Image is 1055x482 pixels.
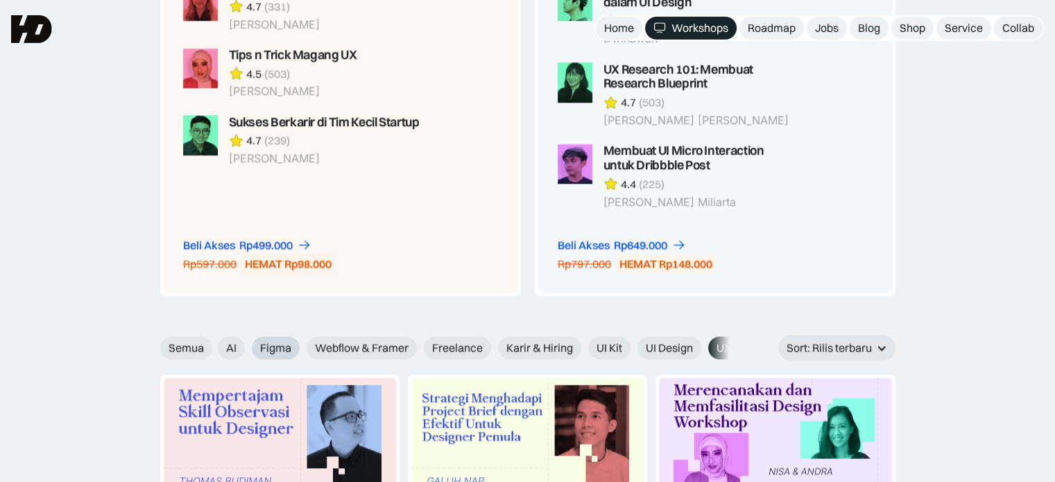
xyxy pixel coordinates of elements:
[639,14,664,28] div: (521)
[183,257,237,271] div: Rp597.000
[558,257,611,271] div: Rp797.000
[621,14,636,28] div: 4.4
[717,341,768,355] span: UX Design
[506,341,573,355] span: Karir & Hiring
[226,341,237,355] span: AI
[850,17,889,40] a: Blog
[614,238,667,252] div: Rp649.000
[183,238,235,252] div: Beli Akses
[229,115,420,130] div: Sukses Berkarir di Tim Kecil Startup
[891,17,934,40] a: Shop
[621,95,636,110] div: 4.7
[815,21,839,35] div: Jobs
[239,238,293,252] div: Rp499.000
[945,21,983,35] div: Service
[229,85,357,98] div: [PERSON_NAME]
[160,336,736,359] form: Email Form
[229,152,420,165] div: [PERSON_NAME]
[603,196,796,209] div: [PERSON_NAME] Miliarta
[183,48,422,98] a: Tips n Trick Magang UX4.5(503)[PERSON_NAME]
[671,21,728,35] div: Workshops
[229,18,409,31] div: [PERSON_NAME]
[936,17,991,40] a: Service
[994,17,1043,40] a: Collab
[260,341,291,355] span: Figma
[639,95,664,110] div: (503)
[558,238,686,252] a: Beli AksesRp649.000
[807,17,847,40] a: Jobs
[169,341,204,355] span: Semua
[558,238,610,252] div: Beli Akses
[558,62,796,128] a: UX Research 101: Membuat Research Blueprint4.7(503)[PERSON_NAME] [PERSON_NAME]
[603,62,796,92] div: UX Research 101: Membuat Research Blueprint
[432,341,483,355] span: Freelance
[639,177,664,191] div: (225)
[246,133,261,148] div: 4.7
[603,114,796,127] div: [PERSON_NAME] [PERSON_NAME]
[739,17,804,40] a: Roadmap
[229,48,357,62] div: Tips n Trick Magang UX
[787,341,872,355] div: Sort: Rilis terbaru
[183,238,311,252] a: Beli AksesRp499.000
[183,115,422,166] a: Sukses Berkarir di Tim Kecil Startup4.7(239)[PERSON_NAME]
[264,133,290,148] div: (239)
[264,67,290,81] div: (503)
[558,144,796,209] a: Membuat UI Micro Interaction untuk Dribbble Post4.4(225)[PERSON_NAME] Miliarta
[596,17,642,40] a: Home
[748,21,796,35] div: Roadmap
[604,21,634,35] div: Home
[778,335,895,361] div: Sort: Rilis terbaru
[900,21,925,35] div: Shop
[315,341,409,355] span: Webflow & Framer
[621,177,636,191] div: 4.4
[245,257,332,271] div: HEMAT Rp98.000
[597,341,622,355] span: UI Kit
[645,17,737,40] a: Workshops
[1002,21,1034,35] div: Collab
[858,21,880,35] div: Blog
[619,257,712,271] div: HEMAT Rp148.000
[646,341,693,355] span: UI Design
[603,144,796,173] div: Membuat UI Micro Interaction untuk Dribbble Post
[246,67,261,81] div: 4.5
